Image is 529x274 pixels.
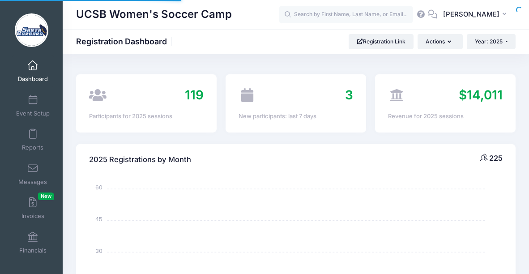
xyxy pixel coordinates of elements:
span: 225 [489,154,503,163]
span: [PERSON_NAME] [443,9,499,19]
span: Invoices [21,213,44,220]
button: Year: 2025 [467,34,516,49]
input: Search by First Name, Last Name, or Email... [279,6,413,24]
span: Financials [19,247,47,254]
a: Messages [12,158,54,190]
a: Financials [12,227,54,258]
a: Reports [12,124,54,155]
span: Event Setup [16,110,50,117]
tspan: 30 [96,247,103,254]
div: New participants: last 7 days [239,112,353,121]
span: 119 [185,87,204,103]
a: Event Setup [12,90,54,121]
button: Actions [418,34,462,49]
span: Year: 2025 [475,38,503,45]
span: Dashboard [18,76,48,83]
span: $14,011 [459,87,503,103]
h4: 2025 Registrations by Month [89,147,191,172]
div: Participants for 2025 sessions [89,112,204,121]
tspan: 45 [96,215,103,223]
span: Messages [18,178,47,186]
span: New [38,193,54,200]
img: UCSB Women's Soccer Camp [15,13,48,47]
tspan: 60 [96,184,103,191]
h1: UCSB Women's Soccer Camp [76,4,232,25]
a: Dashboard [12,56,54,87]
a: Registration Link [349,34,414,49]
div: Revenue for 2025 sessions [388,112,503,121]
span: 3 [345,87,353,103]
button: [PERSON_NAME] [437,4,516,25]
h1: Registration Dashboard [76,37,175,46]
span: Reports [22,144,43,152]
a: InvoicesNew [12,193,54,224]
